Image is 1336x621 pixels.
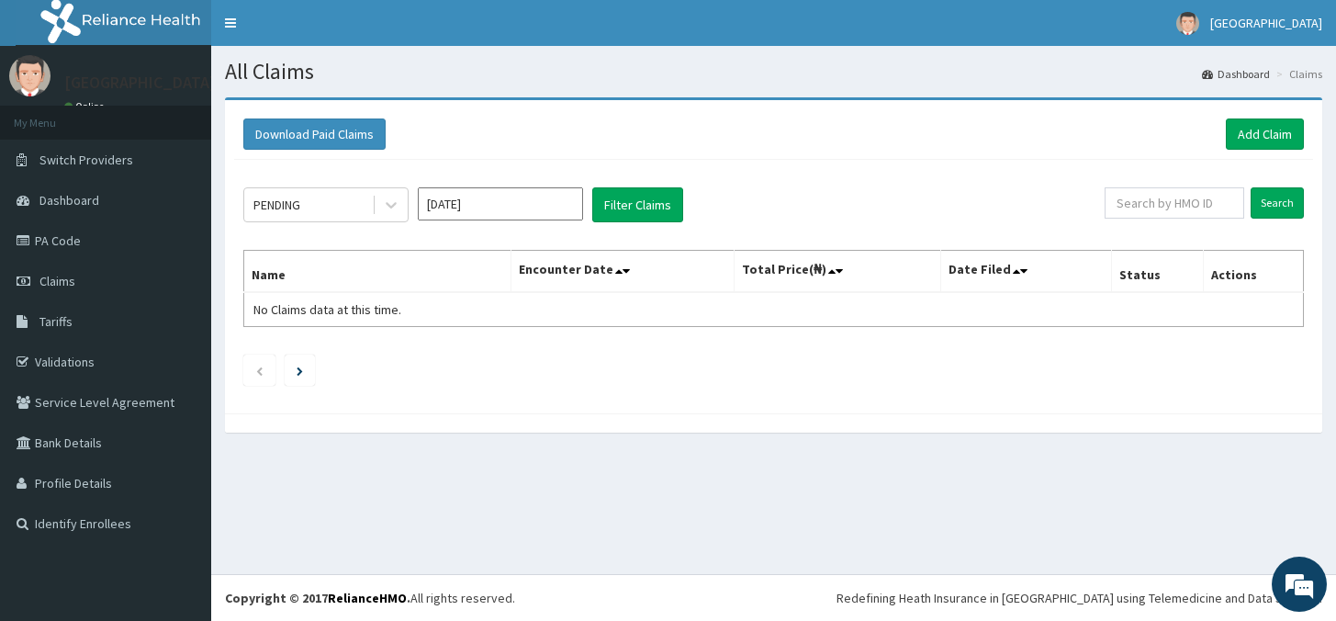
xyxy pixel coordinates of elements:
[64,100,108,113] a: Online
[511,251,734,293] th: Encounter Date
[1112,251,1204,293] th: Status
[1251,187,1304,219] input: Search
[1272,66,1322,82] li: Claims
[255,362,264,378] a: Previous page
[39,192,99,209] span: Dashboard
[1226,119,1304,150] a: Add Claim
[1202,66,1270,82] a: Dashboard
[39,273,75,289] span: Claims
[1210,15,1322,31] span: [GEOGRAPHIC_DATA]
[244,251,511,293] th: Name
[836,589,1322,607] div: Redefining Heath Insurance in [GEOGRAPHIC_DATA] using Telemedicine and Data Science!
[253,196,300,214] div: PENDING
[734,251,940,293] th: Total Price(₦)
[592,187,683,222] button: Filter Claims
[39,313,73,330] span: Tariffs
[225,590,410,606] strong: Copyright © 2017 .
[940,251,1111,293] th: Date Filed
[1176,12,1199,35] img: User Image
[211,574,1336,621] footer: All rights reserved.
[1204,251,1304,293] th: Actions
[9,55,51,96] img: User Image
[253,301,401,318] span: No Claims data at this time.
[328,590,407,606] a: RelianceHMO
[225,60,1322,84] h1: All Claims
[243,119,386,150] button: Download Paid Claims
[297,362,303,378] a: Next page
[64,74,216,91] p: [GEOGRAPHIC_DATA]
[39,152,133,168] span: Switch Providers
[1105,187,1244,219] input: Search by HMO ID
[418,187,583,220] input: Select Month and Year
